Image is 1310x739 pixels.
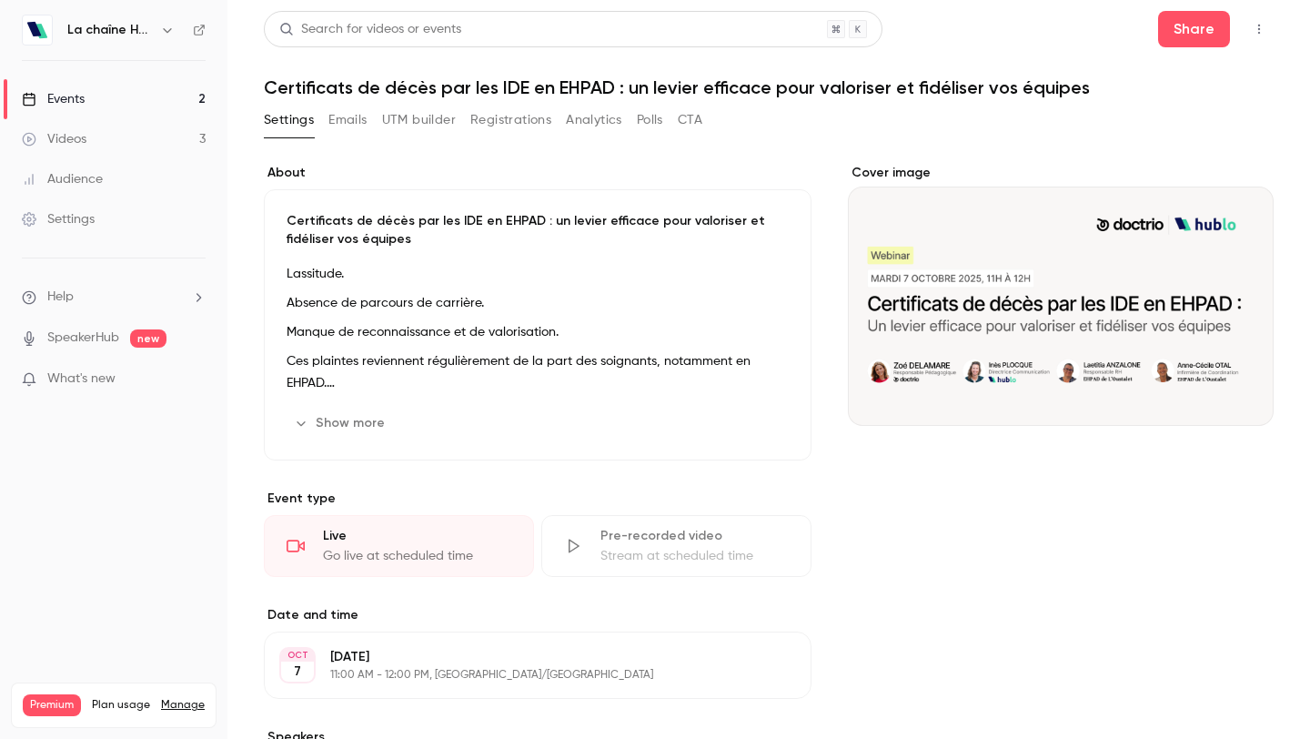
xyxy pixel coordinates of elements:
[264,606,811,624] label: Date and time
[382,106,456,135] button: UTM builder
[22,210,95,228] div: Settings
[294,663,301,681] p: 7
[287,292,789,314] p: Absence de parcours de carrière.
[47,369,116,389] span: What's new
[330,648,715,666] p: [DATE]
[848,164,1274,426] section: Cover image
[600,527,789,545] div: Pre-recorded video
[600,547,789,565] div: Stream at scheduled time
[323,527,511,545] div: Live
[287,263,789,285] p: Lassitude.
[264,164,811,182] label: About
[281,649,314,662] div: OCT
[566,106,622,135] button: Analytics
[22,288,206,307] li: help-dropdown-opener
[287,321,789,343] p: Manque de reconnaissance et de valorisation.
[541,515,811,577] div: Pre-recorded videoStream at scheduled time
[678,106,702,135] button: CTA
[279,20,461,39] div: Search for videos or events
[92,698,150,713] span: Plan usage
[264,76,1274,98] h1: Certificats de décès par les IDE en EHPAD : un levier efficace pour valoriser et fidéliser vos éq...
[328,106,367,135] button: Emails
[637,106,663,135] button: Polls
[67,21,153,39] h6: La chaîne Hublo
[47,288,74,307] span: Help
[323,547,511,565] div: Go live at scheduled time
[184,371,206,388] iframe: Noticeable Trigger
[130,329,166,348] span: new
[470,106,551,135] button: Registrations
[287,212,789,248] p: Certificats de décès par les IDE en EHPAD : un levier efficace pour valoriser et fidéliser vos éq...
[287,350,789,394] p: Ces plaintes reviennent régulièrement de la part des soignants, notamment en EHPAD.
[264,490,811,508] p: Event type
[264,515,534,577] div: LiveGo live at scheduled time
[1158,11,1230,47] button: Share
[22,170,103,188] div: Audience
[287,409,396,438] button: Show more
[848,164,1274,182] label: Cover image
[330,668,715,683] p: 11:00 AM - 12:00 PM, [GEOGRAPHIC_DATA]/[GEOGRAPHIC_DATA]
[23,694,81,716] span: Premium
[264,106,314,135] button: Settings
[47,329,119,348] a: SpeakerHub
[22,90,85,108] div: Events
[161,698,205,713] a: Manage
[23,15,52,45] img: La chaîne Hublo
[22,130,86,148] div: Videos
